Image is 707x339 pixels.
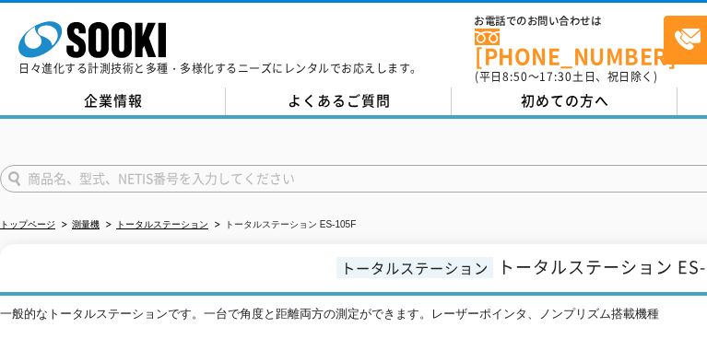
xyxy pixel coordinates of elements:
span: お電話でのお問い合わせは [475,16,664,27]
span: 初めての方へ [521,90,609,111]
a: トータルステーション [116,219,208,229]
span: 8:50 [502,68,528,85]
li: トータルステーション ES-105F [211,216,356,235]
a: よくあるご質問 [226,88,452,115]
a: [PHONE_NUMBER] [475,29,664,66]
span: 17:30 [539,68,572,85]
a: 測量機 [72,219,100,229]
span: トータルステーション [336,257,493,278]
span: (平日 ～ 土日、祝日除く) [475,68,657,85]
a: 初めての方へ [452,88,678,115]
p: 日々進化する計測技術と多種・多様化するニーズにレンタルでお応えします。 [18,63,422,74]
